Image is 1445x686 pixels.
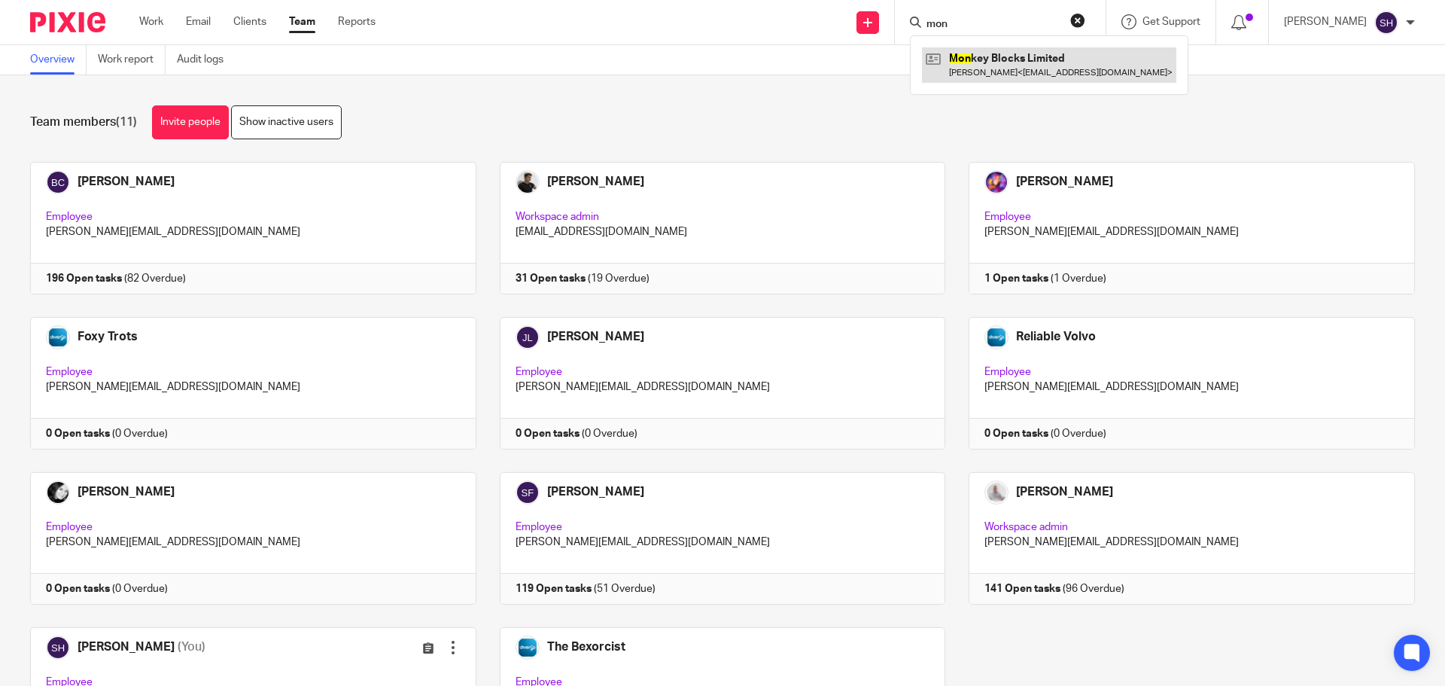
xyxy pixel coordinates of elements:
p: [PERSON_NAME] [1284,14,1367,29]
a: Reports [338,14,376,29]
a: Clients [233,14,266,29]
input: Search [925,18,1060,32]
a: Team [289,14,315,29]
span: Get Support [1142,17,1200,27]
button: Clear [1070,13,1085,28]
a: Work [139,14,163,29]
a: Invite people [152,105,229,139]
a: Email [186,14,211,29]
h1: Team members [30,114,137,130]
img: svg%3E [1374,11,1398,35]
span: (11) [116,116,137,128]
a: Work report [98,45,166,75]
a: Show inactive users [231,105,342,139]
a: Audit logs [177,45,235,75]
a: Overview [30,45,87,75]
img: Pixie [30,12,105,32]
